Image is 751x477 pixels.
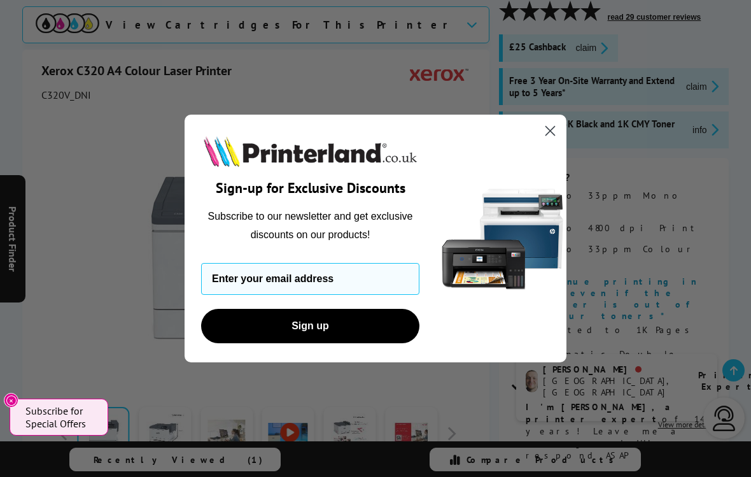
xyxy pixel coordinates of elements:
span: Sign-up for Exclusive Discounts [216,179,405,197]
img: Printerland.co.uk [201,134,419,169]
span: Subscribe for Special Offers [25,404,95,430]
button: Close dialog [539,120,561,142]
input: Enter your email address [201,263,419,295]
img: 5290a21f-4df8-4860-95f4-ea1e8d0e8904.png [439,115,566,362]
button: Sign up [201,309,419,343]
button: Close [4,393,18,408]
span: Subscribe to our newsletter and get exclusive discounts on our products! [208,211,413,239]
